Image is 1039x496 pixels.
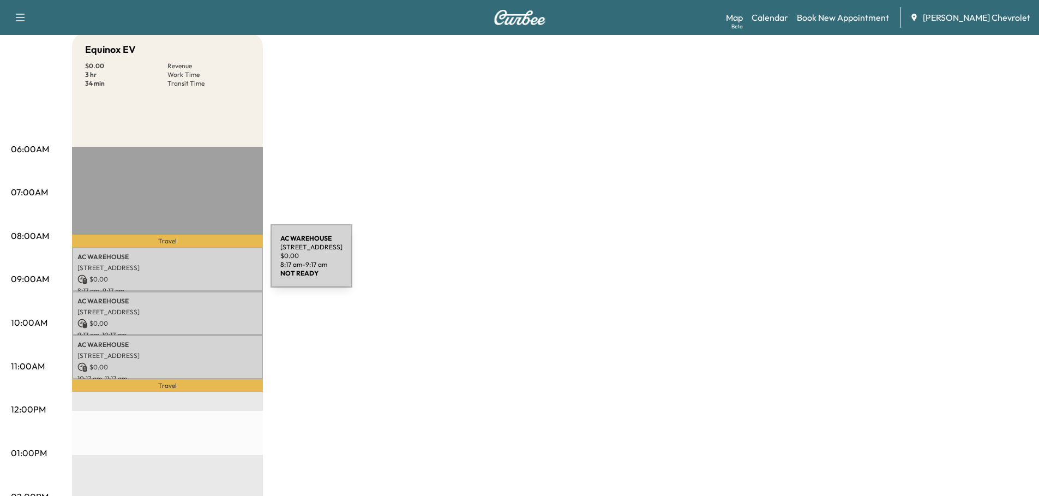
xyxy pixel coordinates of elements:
p: [STREET_ADDRESS] [77,351,257,360]
p: AC WAREHOUSE [77,253,257,261]
span: [PERSON_NAME] Chevrolet [923,11,1030,24]
p: [STREET_ADDRESS] [77,308,257,316]
p: 08:00AM [11,229,49,242]
p: 10:17 am - 11:17 am [77,374,257,383]
p: 9:17 am - 10:17 am [77,331,257,339]
p: Travel [72,235,263,247]
p: $ 0.00 [77,319,257,328]
p: 3 hr [85,70,167,79]
p: $ 0.00 [77,274,257,284]
a: MapBeta [726,11,743,24]
a: Calendar [752,11,788,24]
p: AC WAREHOUSE [77,297,257,306]
p: $ 0.00 [77,362,257,372]
h5: Equinox EV [85,42,136,57]
p: 07:00AM [11,186,48,199]
p: 11:00AM [11,360,45,373]
p: 34 min [85,79,167,88]
p: 01:00PM [11,446,47,459]
p: 06:00AM [11,142,49,156]
p: Transit Time [167,79,250,88]
p: AC WAREHOUSE [77,340,257,349]
p: [STREET_ADDRESS] [77,264,257,272]
p: $ 0.00 [85,62,167,70]
p: Work Time [167,70,250,79]
div: Beta [731,22,743,31]
p: 8:17 am - 9:17 am [77,286,257,295]
p: Travel [72,379,263,392]
p: 10:00AM [11,316,47,329]
img: Curbee Logo [494,10,546,25]
p: 12:00PM [11,403,46,416]
p: Revenue [167,62,250,70]
a: Book New Appointment [797,11,889,24]
p: 09:00AM [11,272,49,285]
